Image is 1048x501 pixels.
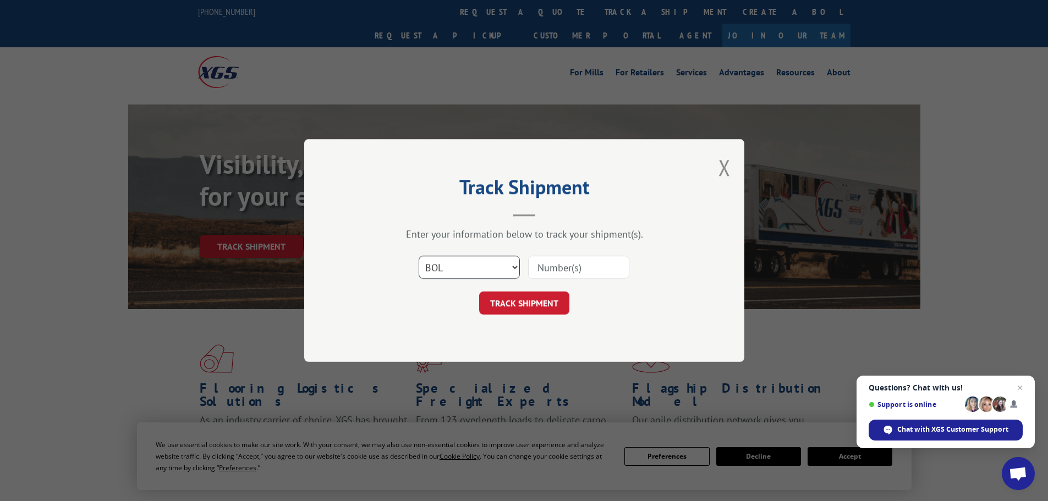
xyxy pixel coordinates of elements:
[1002,457,1035,490] a: Open chat
[869,383,1023,392] span: Questions? Chat with us!
[479,291,569,315] button: TRACK SHIPMENT
[869,400,961,409] span: Support is online
[869,420,1023,441] span: Chat with XGS Customer Support
[359,228,689,240] div: Enter your information below to track your shipment(s).
[528,256,629,279] input: Number(s)
[359,179,689,200] h2: Track Shipment
[718,153,731,182] button: Close modal
[897,425,1008,434] span: Chat with XGS Customer Support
